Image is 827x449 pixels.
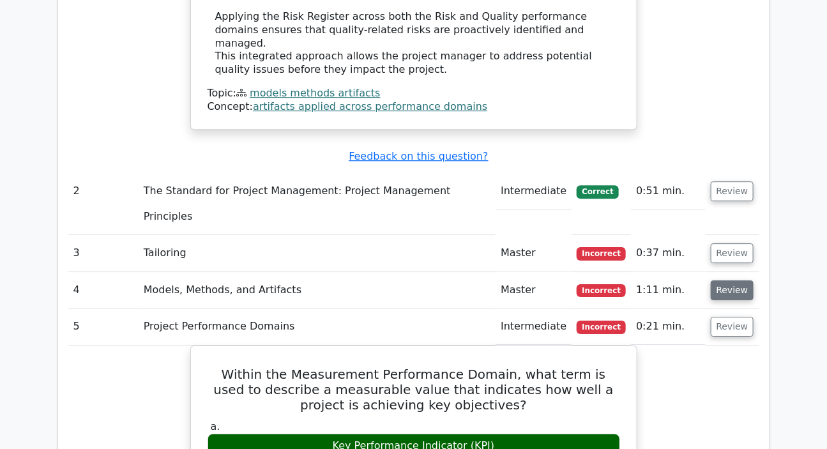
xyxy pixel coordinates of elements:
[139,272,496,308] td: Models, Methods, and Artifacts
[577,321,626,333] span: Incorrect
[631,173,705,209] td: 0:51 min.
[711,243,754,263] button: Review
[349,150,488,162] a: Feedback on this question?
[68,272,139,308] td: 4
[711,280,754,300] button: Review
[577,247,626,260] span: Incorrect
[139,173,496,235] td: The Standard for Project Management: Project Management Principles
[253,100,487,112] a: artifacts applied across performance domains
[68,173,139,235] td: 2
[215,10,612,77] div: Applying the Risk Register across both the Risk and Quality performance domains ensures that qual...
[68,308,139,345] td: 5
[577,185,618,198] span: Correct
[496,235,572,271] td: Master
[250,87,380,99] a: models methods artifacts
[711,181,754,201] button: Review
[208,100,620,114] div: Concept:
[631,272,705,308] td: 1:11 min.
[496,272,572,308] td: Master
[211,420,220,432] span: a.
[577,284,626,297] span: Incorrect
[631,308,705,345] td: 0:21 min.
[631,235,705,271] td: 0:37 min.
[139,235,496,271] td: Tailoring
[139,308,496,345] td: Project Performance Domains
[68,235,139,271] td: 3
[496,308,572,345] td: Intermediate
[208,87,620,100] div: Topic:
[206,367,621,413] h5: Within the Measurement Performance Domain, what term is used to describe a measurable value that ...
[711,317,754,337] button: Review
[496,173,572,209] td: Intermediate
